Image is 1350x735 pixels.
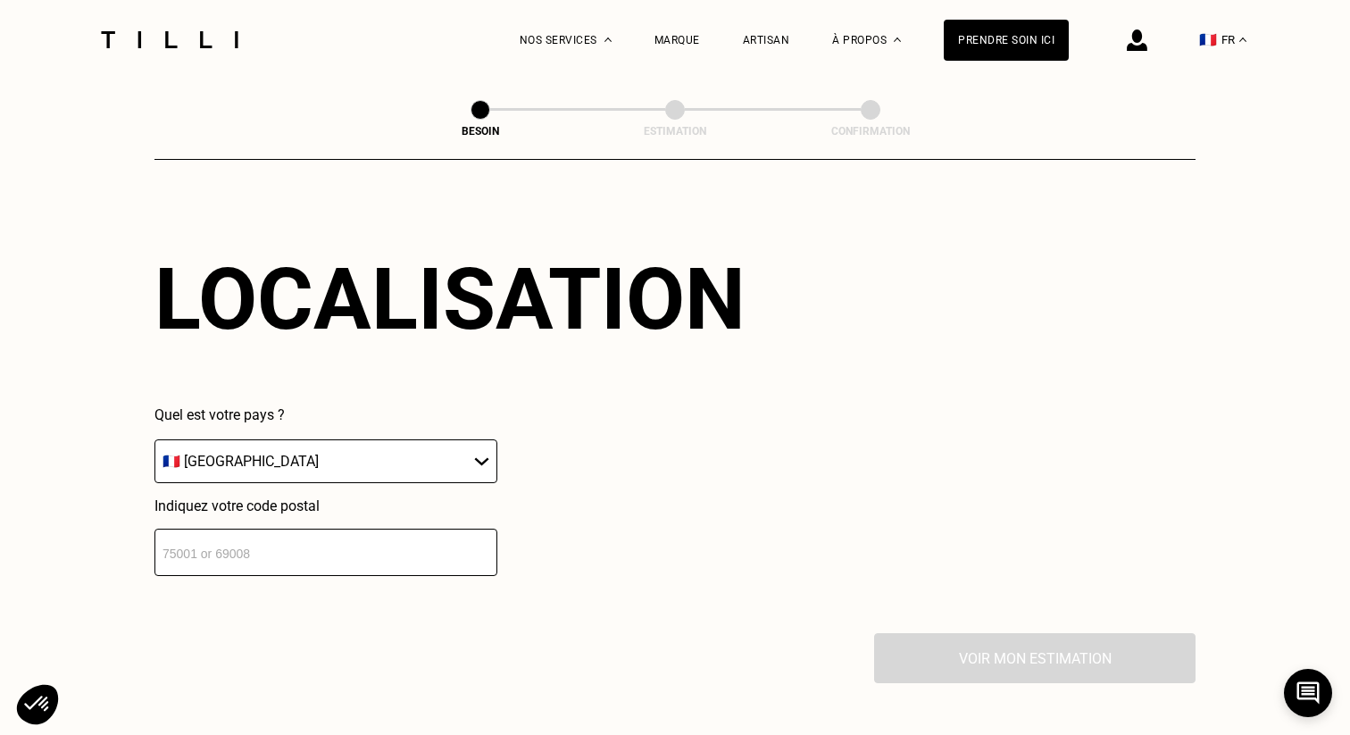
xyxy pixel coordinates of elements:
div: Confirmation [781,125,960,138]
a: Prendre soin ici [944,20,1069,61]
img: Logo du service de couturière Tilli [95,31,245,48]
img: Menu déroulant [604,38,612,42]
div: Localisation [154,249,746,349]
img: icône connexion [1127,29,1147,51]
img: menu déroulant [1239,38,1246,42]
img: Menu déroulant à propos [894,38,901,42]
a: Marque [654,34,700,46]
input: 75001 or 69008 [154,529,497,576]
div: Besoin [391,125,570,138]
p: Quel est votre pays ? [154,406,497,423]
div: Estimation [586,125,764,138]
p: Indiquez votre code postal [154,497,497,514]
a: Artisan [743,34,790,46]
span: 🇫🇷 [1199,31,1217,48]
